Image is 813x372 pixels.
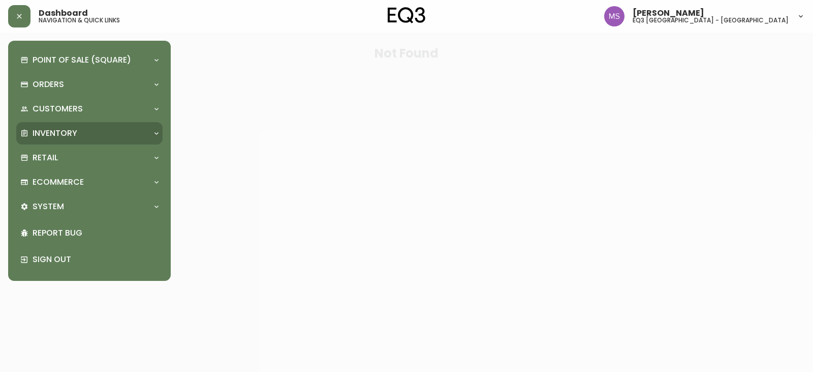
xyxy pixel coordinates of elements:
[33,254,159,265] p: Sign Out
[16,246,163,273] div: Sign Out
[33,128,77,139] p: Inventory
[604,6,624,26] img: 1b6e43211f6f3cc0b0729c9049b8e7af
[33,79,64,90] p: Orders
[16,98,163,120] div: Customers
[33,177,84,188] p: Ecommerce
[388,7,425,23] img: logo
[39,17,120,23] h5: navigation & quick links
[633,17,789,23] h5: eq3 [GEOGRAPHIC_DATA] - [GEOGRAPHIC_DATA]
[633,9,704,17] span: [PERSON_NAME]
[33,54,131,66] p: Point of Sale (Square)
[39,9,88,17] span: Dashboard
[33,227,159,239] p: Report Bug
[16,73,163,96] div: Orders
[33,152,58,163] p: Retail
[16,171,163,193] div: Ecommerce
[33,201,64,212] p: System
[16,220,163,246] div: Report Bug
[16,122,163,145] div: Inventory
[33,103,83,115] p: Customers
[16,195,163,218] div: System
[16,49,163,71] div: Point of Sale (Square)
[16,147,163,169] div: Retail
